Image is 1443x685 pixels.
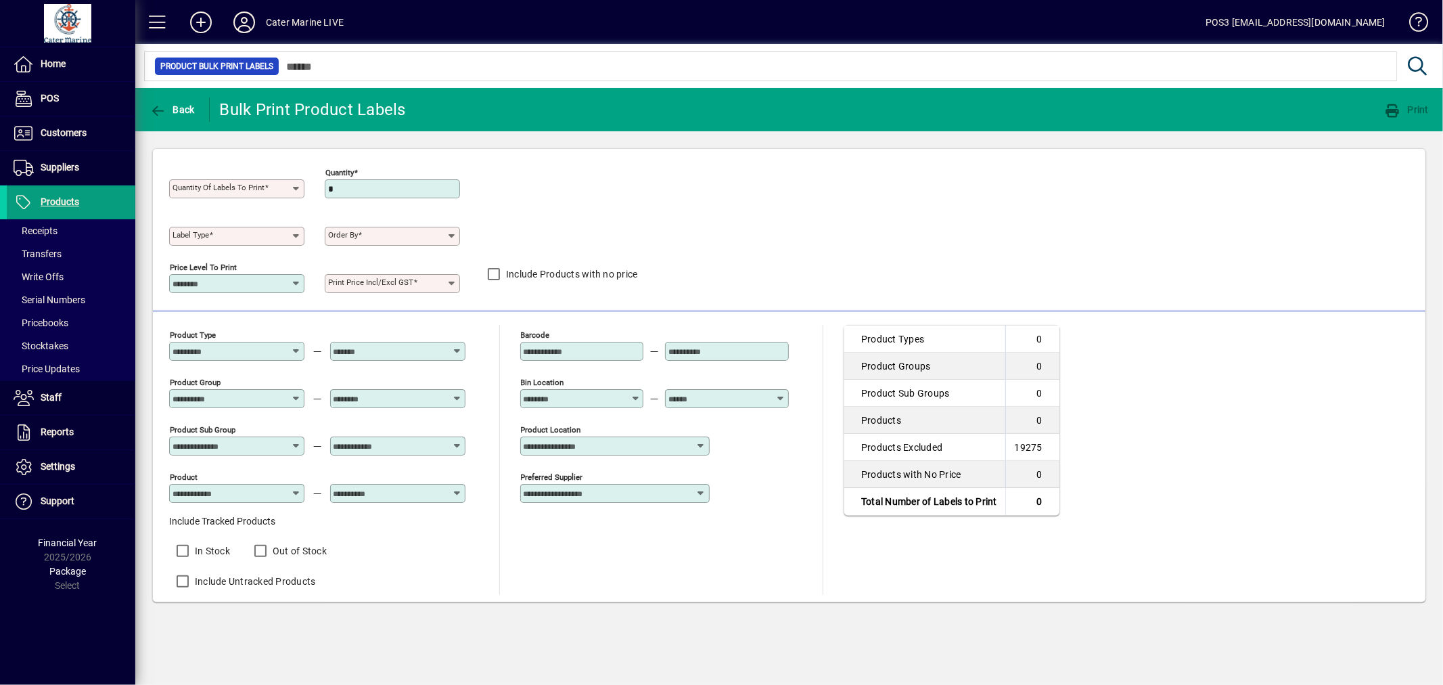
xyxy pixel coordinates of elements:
div: POS3 [EMAIL_ADDRESS][DOMAIN_NAME] [1206,12,1385,33]
span: Back [150,104,195,115]
a: POS [7,82,135,116]
td: Products Excluded [844,434,1005,461]
mat-label: Label Type [173,230,209,240]
button: Back [146,97,198,122]
td: 0 [1005,488,1059,515]
a: Stocktakes [7,334,135,357]
td: 0 [1005,380,1059,407]
span: Staff [41,392,62,403]
td: 0 [1005,461,1059,488]
span: POS [41,93,59,104]
a: Home [7,47,135,81]
span: Stocktakes [14,340,68,351]
span: Settings [41,461,75,472]
mat-label: Product Sub group [170,425,235,435]
a: Pricebooks [7,311,135,334]
td: Product Groups [844,353,1005,380]
label: Include Untracked Products [192,575,316,588]
a: Price Updates [7,357,135,380]
td: 19275 [1005,434,1059,461]
a: Transfers [7,242,135,265]
span: Reports [41,426,74,437]
button: Add [179,10,223,35]
a: Write Offs [7,265,135,288]
div: Cater Marine LIVE [266,12,344,33]
div: Bulk Print Product Labels [220,99,406,120]
app-page-header-button: Back [135,97,210,122]
a: Customers [7,116,135,150]
td: 0 [1005,407,1059,434]
td: Product Sub Groups [844,380,1005,407]
mat-label: Product Location [521,425,581,435]
a: Reports [7,416,135,449]
mat-label: Quantity of Labels to Print [173,183,265,192]
mat-label: Print Price Incl/Excl GST [328,278,413,287]
span: Home [41,58,66,69]
span: Transfers [14,248,62,259]
a: Serial Numbers [7,288,135,311]
span: Serial Numbers [14,294,85,305]
a: Receipts [7,219,135,242]
mat-label: Preferred Supplier [521,472,583,482]
label: Out of Stock [270,544,327,558]
span: Price Updates [14,363,80,374]
button: Profile [223,10,266,35]
mat-label: Product Group [170,378,221,387]
label: Include Tracked Products [169,514,486,529]
td: Product Types [844,326,1005,353]
mat-label: Product [170,472,198,482]
a: Settings [7,450,135,484]
mat-label: Bin Location [521,378,564,387]
span: Customers [41,127,87,138]
a: Support [7,485,135,518]
td: 0 [1005,326,1059,353]
span: Financial Year [39,537,97,548]
span: Suppliers [41,162,79,173]
a: Staff [7,381,135,415]
mat-label: Price level to print [170,263,237,272]
td: Products [844,407,1005,434]
td: Total Number of Labels to Print [844,488,1005,515]
span: Product Bulk Print Labels [160,60,273,73]
td: Products with No Price [844,461,1005,488]
span: Package [49,566,86,577]
mat-label: Order By [328,230,358,240]
span: Products [41,196,79,207]
label: Include Products with no price [503,267,638,281]
label: In Stock [192,544,230,558]
a: Suppliers [7,151,135,185]
mat-label: Product Type [170,330,216,340]
a: Knowledge Base [1399,3,1426,47]
td: 0 [1005,353,1059,380]
span: Pricebooks [14,317,68,328]
mat-label: Quantity [325,168,354,177]
span: Receipts [14,225,58,236]
span: Support [41,495,74,506]
span: Write Offs [14,271,64,282]
mat-label: Barcode [521,330,550,340]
